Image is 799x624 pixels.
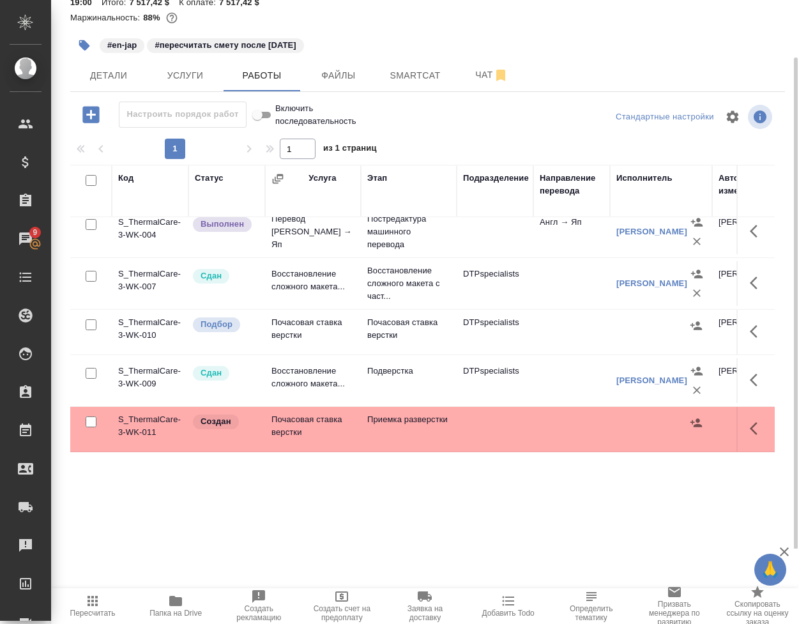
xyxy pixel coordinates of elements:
div: Менеджер проверил работу исполнителя, передает ее на следующий этап [192,268,259,285]
td: Восстановление сложного макета... [265,358,361,403]
p: Маржинальность: [70,13,143,22]
button: Добавить работу [73,102,109,128]
button: Назначить [687,264,706,284]
span: 9 [25,226,45,239]
td: S_ThermalCare-3-WK-011 [112,407,188,452]
a: 9 [3,223,48,255]
span: Работы [231,68,293,84]
button: Назначить [687,413,706,432]
td: S_ThermalCare-3-WK-004 [112,209,188,254]
button: Здесь прячутся важные кнопки [742,216,773,247]
td: [PERSON_NAME] [712,261,789,306]
span: Чат [461,67,522,83]
p: Постредактура машинного перевода [367,213,450,251]
td: DTPspecialists [457,358,533,403]
td: S_ThermalCare-3-WK-010 [112,310,188,354]
span: Посмотреть информацию [748,105,775,129]
p: #en-jap [107,39,137,52]
p: Сдан [201,367,222,379]
span: en-jap [98,39,146,50]
p: Подбор [201,318,232,331]
div: Код [118,172,133,185]
button: Сгруппировать [271,172,284,185]
td: Восстановление сложного макета... [265,261,361,306]
button: 814.27 USD; 6740.00 RUB; [164,10,180,26]
span: Smartcat [384,68,446,84]
td: [PERSON_NAME] [712,209,789,254]
td: [PERSON_NAME] [712,310,789,354]
button: Назначить [687,361,706,381]
span: из 1 страниц [323,141,377,159]
button: Добавить тэг [70,31,98,59]
div: Менеджер проверил работу исполнителя, передает ее на следующий этап [192,365,259,382]
div: Услуга [308,172,336,185]
p: Подверстка [367,365,450,377]
span: Детали [78,68,139,84]
button: Здесь прячутся важные кнопки [742,268,773,298]
p: Сдан [201,270,222,282]
button: Назначить [687,213,706,232]
span: Услуги [155,68,216,84]
p: 88% [143,13,163,22]
span: 🙏 [759,556,781,583]
button: Здесь прячутся важные кнопки [742,413,773,444]
td: [PERSON_NAME] [712,358,789,403]
button: Удалить [687,232,706,251]
button: Удалить [687,381,706,400]
p: Приемка разверстки [367,413,450,426]
td: DTPspecialists [457,310,533,354]
span: Включить последовательность [275,102,356,128]
td: Почасовая ставка верстки [265,310,361,354]
div: Автор изменения [719,172,782,197]
a: [PERSON_NAME] [616,278,687,288]
div: Исполнитель завершил работу [192,216,259,233]
div: Подразделение [463,172,529,185]
span: пересчитать смету после починки [146,39,305,50]
a: [PERSON_NAME] [616,227,687,236]
td: DTPspecialists [457,261,533,306]
button: Здесь прячутся важные кнопки [742,316,773,347]
button: Назначить [687,316,706,335]
td: Почасовая ставка верстки [265,407,361,452]
div: Статус [195,172,224,185]
p: #пересчитать смету после [DATE] [155,39,296,52]
a: [PERSON_NAME] [616,376,687,385]
div: Можно подбирать исполнителей [192,316,259,333]
td: Англ → Яп [533,209,610,254]
p: Выполнен [201,218,244,231]
td: S_ThermalCare-3-WK-009 [112,358,188,403]
div: Направление перевода [540,172,604,197]
p: Восстановление сложного макета с част... [367,264,450,303]
td: Перевод [PERSON_NAME] → Яп [265,206,361,257]
button: Удалить [687,284,706,303]
div: split button [613,107,717,127]
td: S_ThermalCare-3-WK-007 [112,261,188,306]
span: Файлы [308,68,369,84]
button: 🙏 [754,554,786,586]
div: Исполнитель [616,172,673,185]
button: Здесь прячутся важные кнопки [742,365,773,395]
span: Настроить таблицу [717,102,748,132]
div: Этап [367,172,387,185]
p: Почасовая ставка верстки [367,316,450,342]
p: Создан [201,415,231,428]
